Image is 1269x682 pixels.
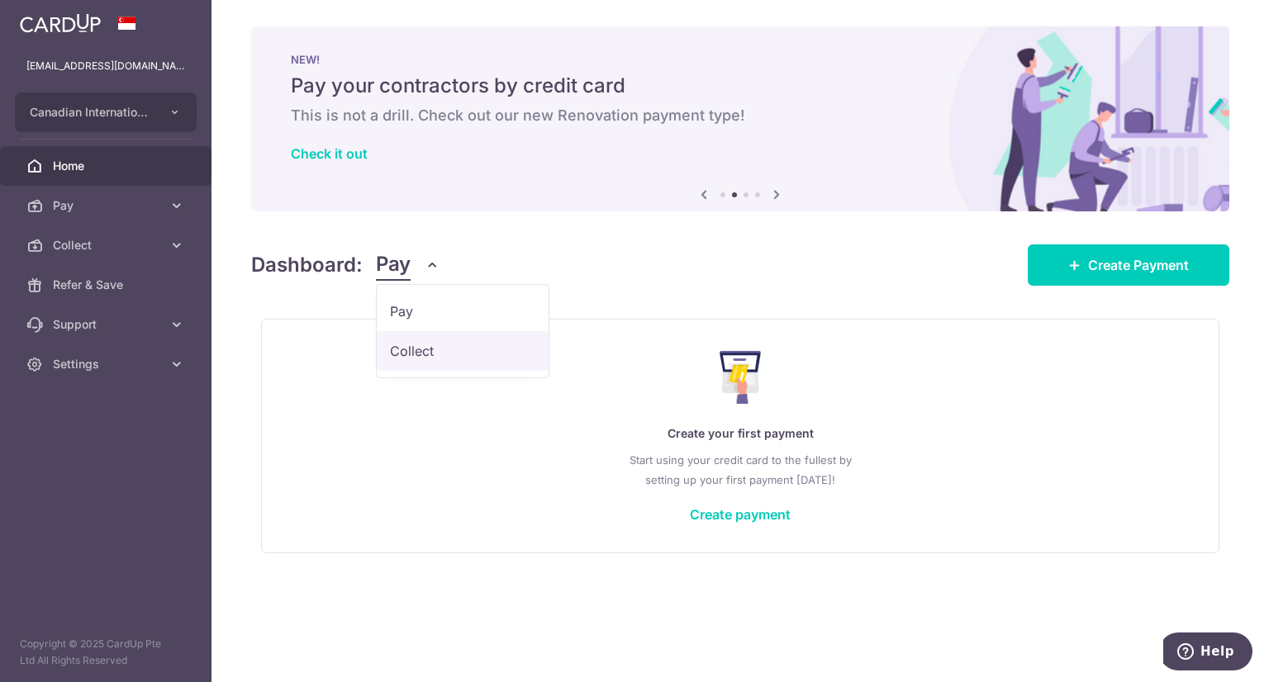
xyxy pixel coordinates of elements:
[1028,244,1229,286] a: Create Payment
[295,424,1186,443] p: Create your first payment
[251,26,1229,211] img: Renovation banner
[291,53,1190,66] p: NEW!
[377,331,549,371] a: Collect
[376,249,440,281] button: Pay
[390,301,535,321] span: Pay
[1088,255,1189,275] span: Create Payment
[15,92,197,132] button: Canadian International School Pte Ltd
[53,158,162,174] span: Home
[53,277,162,293] span: Refer & Save
[291,73,1190,99] h5: Pay your contractors by credit card
[295,450,1186,490] p: Start using your credit card to the fullest by setting up your first payment [DATE]!
[53,316,162,333] span: Support
[291,106,1190,126] h6: This is not a drill. Check out our new Renovation payment type!
[26,58,185,74] p: [EMAIL_ADDRESS][DOMAIN_NAME]
[690,506,791,523] a: Create payment
[53,356,162,372] span: Settings
[30,104,152,121] span: Canadian International School Pte Ltd
[53,197,162,214] span: Pay
[20,13,101,33] img: CardUp
[720,351,762,404] img: Make Payment
[377,291,549,331] a: Pay
[251,250,363,280] h4: Dashboard:
[53,237,162,253] span: Collect
[291,145,368,162] a: Check it out
[1163,632,1252,674] iframe: Opens a widget where you can find more information
[376,284,549,378] ul: Pay
[376,249,411,281] span: Pay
